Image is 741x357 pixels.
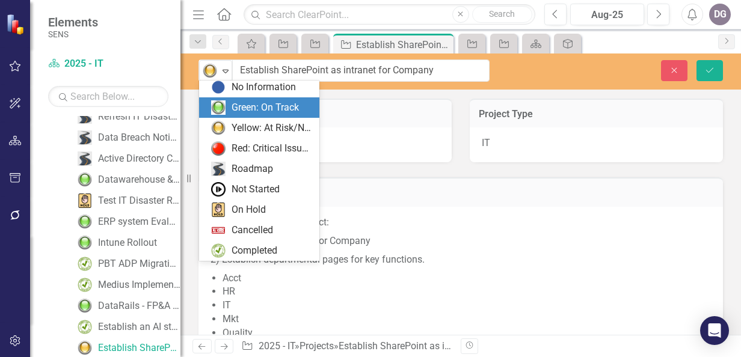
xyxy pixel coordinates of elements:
[75,254,180,273] a: PBT ADP Migration to WFN
[78,194,92,208] img: On Hold
[78,130,92,145] img: Roadmap
[75,149,180,168] a: Active Directory Connect
[232,162,273,176] div: Roadmap
[211,232,711,251] p: 1) Overall Landing Page for Company
[570,4,644,25] button: Aug-25
[479,109,714,120] h3: Project Type
[339,340,532,352] div: Establish SharePoint as intranet for Company
[211,216,711,232] p: Key Deliverables for Project:
[232,224,273,237] div: Cancelled
[48,29,98,39] small: SENS
[489,9,515,19] span: Search
[78,320,92,334] img: Completed
[78,109,92,124] img: Roadmap
[78,172,92,187] img: Green: On Track
[211,223,226,237] img: Cancelled
[98,279,180,290] div: Medius Implementation
[232,244,277,258] div: Completed
[211,162,226,176] img: Roadmap
[211,80,226,94] img: No Information
[98,153,180,164] div: Active Directory Connect
[300,340,334,352] a: Projects
[223,326,711,340] li: Quality
[75,191,180,210] a: Test IT Disaster Recovery and IT Business Continuity Plans
[211,141,226,156] img: Red: Critical Issues/Off-Track
[75,170,180,189] a: Datawarehouse & Reporting
[223,272,711,285] li: Acct
[75,317,180,337] a: Establish an AI steering Committee
[75,275,180,294] a: Medius Implementation
[356,37,450,52] div: Establish SharePoint as intranet for Company
[211,251,711,269] p: 2) Establish departmental pages for key functions.
[700,316,729,345] div: Open Intercom Messenger
[75,107,180,126] a: Refresh IT Disaster Recovery and IT Business Continuity Plan
[98,111,180,122] div: Refresh IT Disaster Recovery and IT Business Continuity Plan
[232,81,296,94] div: No Information
[98,174,180,185] div: Datawarehouse & Reporting
[232,203,266,217] div: On Hold
[574,8,640,22] div: Aug-25
[211,121,226,135] img: Yellow: At Risk/Needs Attention
[48,57,168,71] a: 2025 - IT
[78,151,92,166] img: Roadmap
[203,64,217,78] img: Yellow: At Risk/Needs Attention
[232,59,490,82] input: This field is required
[78,215,92,229] img: Green: On Track
[232,183,280,197] div: Not Started
[78,341,92,355] img: Yellow: At Risk/Needs Attention
[223,299,711,313] li: IT
[75,296,180,316] a: DataRails - FP&A Software Phase 1 - Monthly Close & Quarterly Fcst
[98,322,180,332] div: Establish an AI steering Committee
[48,86,168,107] input: Search Below...
[241,340,452,353] div: » »
[223,285,711,299] li: HR
[244,4,535,25] input: Search ClearPoint...
[5,13,27,35] img: ClearPoint Strategy
[208,188,714,198] h3: Project Description
[232,142,312,156] div: Red: Critical Issues/Off-Track
[223,313,711,326] li: Mkt
[211,100,226,115] img: Green: On Track
[48,15,98,29] span: Elements
[211,243,226,258] img: Completed
[98,258,180,269] div: PBT ADP Migration to WFN
[98,216,180,227] div: ERP system Evaluation - Current State vs. Future State
[78,236,92,250] img: Green: On Track
[75,212,180,231] a: ERP system Evaluation - Current State vs. Future State
[482,137,490,148] span: IT
[78,257,92,271] img: Completed
[211,182,226,197] img: Not Started
[78,299,92,313] img: Green: On Track
[232,101,299,115] div: Green: On Track
[78,278,92,292] img: Completed
[75,233,157,252] a: Intune Rollout
[472,6,532,23] button: Search
[211,203,226,217] img: On Hold
[98,132,180,143] div: Data Breach Notification Policy
[98,195,180,206] div: Test IT Disaster Recovery and IT Business Continuity Plans
[75,128,180,147] a: Data Breach Notification Policy
[98,237,157,248] div: Intune Rollout
[709,4,731,25] button: DG
[232,121,312,135] div: Yellow: At Risk/Needs Attention
[208,109,443,120] h3: Project Priority
[259,340,295,352] a: 2025 - IT
[98,343,180,353] div: Establish SharePoint as intranet for Company
[98,301,180,311] div: DataRails - FP&A Software Phase 1 - Monthly Close & Quarterly Fcst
